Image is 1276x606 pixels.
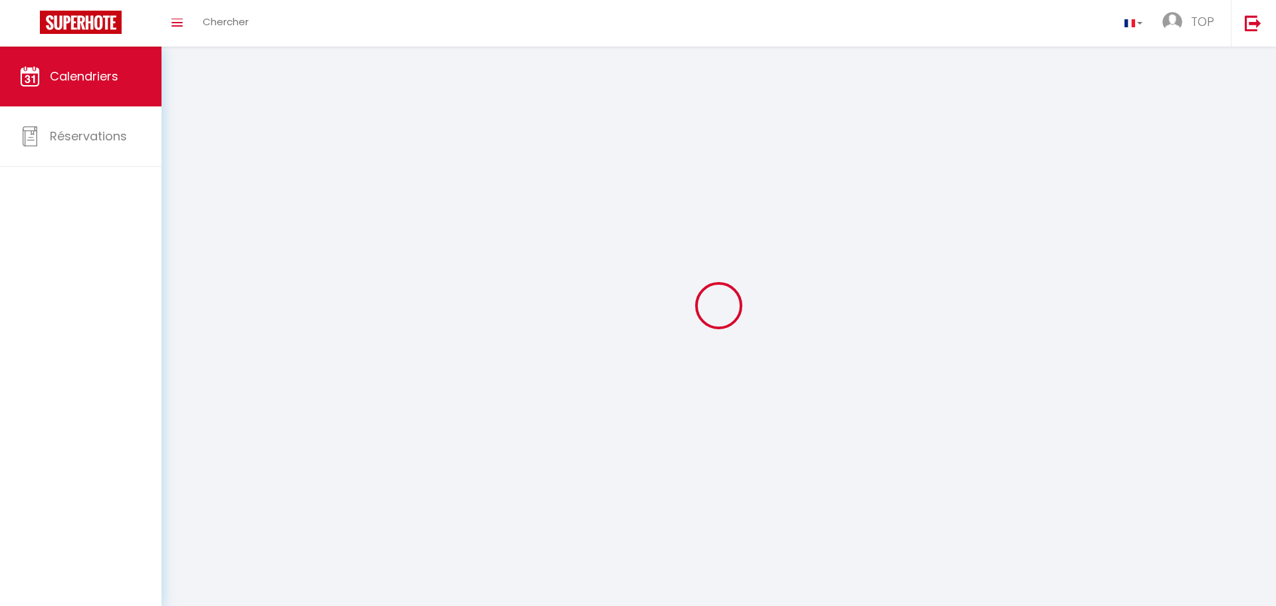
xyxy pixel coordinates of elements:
[1162,12,1182,32] img: ...
[203,15,249,29] span: Chercher
[50,68,118,84] span: Calendriers
[1191,13,1214,30] span: TOP
[40,11,122,34] img: Super Booking
[1245,15,1261,31] img: logout
[50,128,127,144] span: Réservations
